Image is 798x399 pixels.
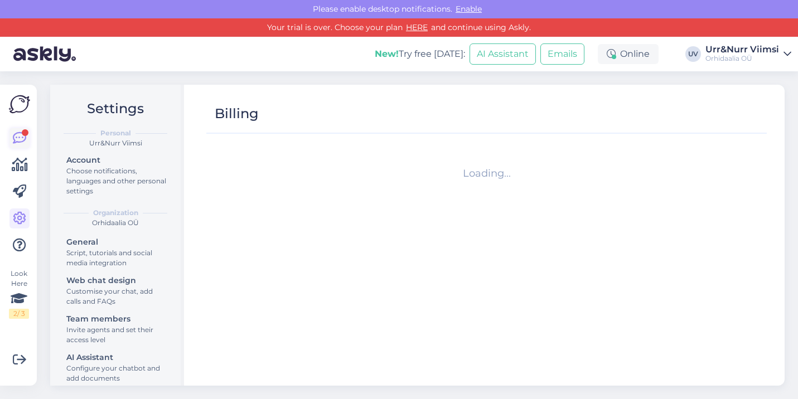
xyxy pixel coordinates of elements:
div: Script, tutorials and social media integration [66,248,167,268]
div: 2 / 3 [9,309,29,319]
h2: Settings [59,98,172,119]
button: AI Assistant [470,43,536,65]
div: Online [598,44,659,64]
div: Customise your chat, add calls and FAQs [66,286,167,306]
a: Web chat designCustomise your chat, add calls and FAQs [61,273,172,308]
a: AccountChoose notifications, languages and other personal settings [61,153,172,198]
div: Team members [66,313,167,325]
b: Personal [100,128,131,138]
a: Team membersInvite agents and set their access level [61,312,172,347]
div: Account [66,154,167,166]
a: Urr&Nurr ViimsiOrhidaalia OÜ [705,45,791,63]
div: Choose notifications, languages and other personal settings [66,166,167,196]
div: UV [685,46,701,62]
div: Urr&Nurr Viimsi [59,138,172,148]
a: GeneralScript, tutorials and social media integration [61,235,172,270]
b: Organization [93,208,138,218]
div: Try free [DATE]: [375,47,465,61]
img: Askly Logo [9,94,30,115]
div: Look Here [9,269,29,319]
div: Web chat design [66,275,167,286]
div: Urr&Nurr Viimsi [705,45,779,54]
div: General [66,236,167,248]
div: Billing [215,103,259,124]
b: New! [375,48,399,59]
button: Emails [540,43,584,65]
a: AI AssistantConfigure your chatbot and add documents [61,350,172,385]
div: Loading... [211,166,762,181]
a: HERE [403,22,431,32]
div: Configure your chatbot and add documents [66,363,167,383]
div: Orhidaalia OÜ [705,54,779,63]
div: Invite agents and set their access level [66,325,167,345]
span: Enable [452,4,485,14]
div: AI Assistant [66,352,167,363]
div: Orhidaalia OÜ [59,218,172,228]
